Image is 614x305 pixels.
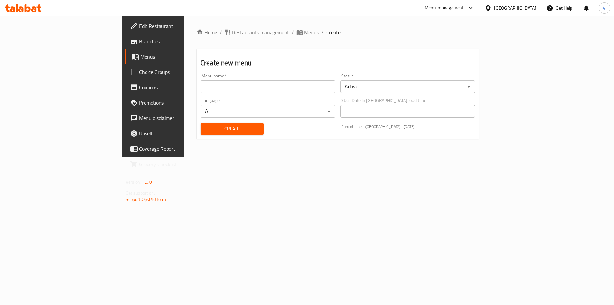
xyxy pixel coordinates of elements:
span: Restaurants management [232,28,289,36]
a: Promotions [125,95,225,110]
a: Branches [125,34,225,49]
div: [GEOGRAPHIC_DATA] [494,4,536,12]
a: Menu disclaimer [125,110,225,126]
a: Coupons [125,80,225,95]
nav: breadcrumb [197,28,479,36]
span: Menus [304,28,319,36]
div: Menu-management [425,4,464,12]
span: Version: [126,178,141,186]
a: Edit Restaurant [125,18,225,34]
span: Branches [139,37,220,45]
a: Grocery Checklist [125,157,225,172]
input: Please enter Menu name [201,80,335,93]
a: Support.OpsPlatform [126,195,166,204]
span: Grocery Checklist [139,160,220,168]
a: Menus [125,49,225,64]
p: Current time in [GEOGRAPHIC_DATA] is [DATE] [342,124,475,130]
h2: Create new menu [201,58,475,68]
span: Upsell [139,130,220,137]
li: / [321,28,324,36]
span: Menus [140,53,220,60]
a: Menus [296,28,319,36]
span: Edit Restaurant [139,22,220,30]
a: Upsell [125,126,225,141]
span: Get support on: [126,189,155,197]
div: Active [340,80,475,93]
li: / [292,28,294,36]
span: Coupons [139,84,220,91]
a: Choice Groups [125,64,225,80]
a: Coverage Report [125,141,225,157]
span: Create [206,125,258,133]
span: Menu disclaimer [139,114,220,122]
a: Restaurants management [224,28,289,36]
span: Promotions [139,99,220,107]
div: All [201,105,335,118]
span: Choice Groups [139,68,220,76]
span: 1.0.0 [142,178,152,186]
span: Create [326,28,341,36]
button: Create [201,123,264,135]
span: y [603,4,605,12]
span: Coverage Report [139,145,220,153]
